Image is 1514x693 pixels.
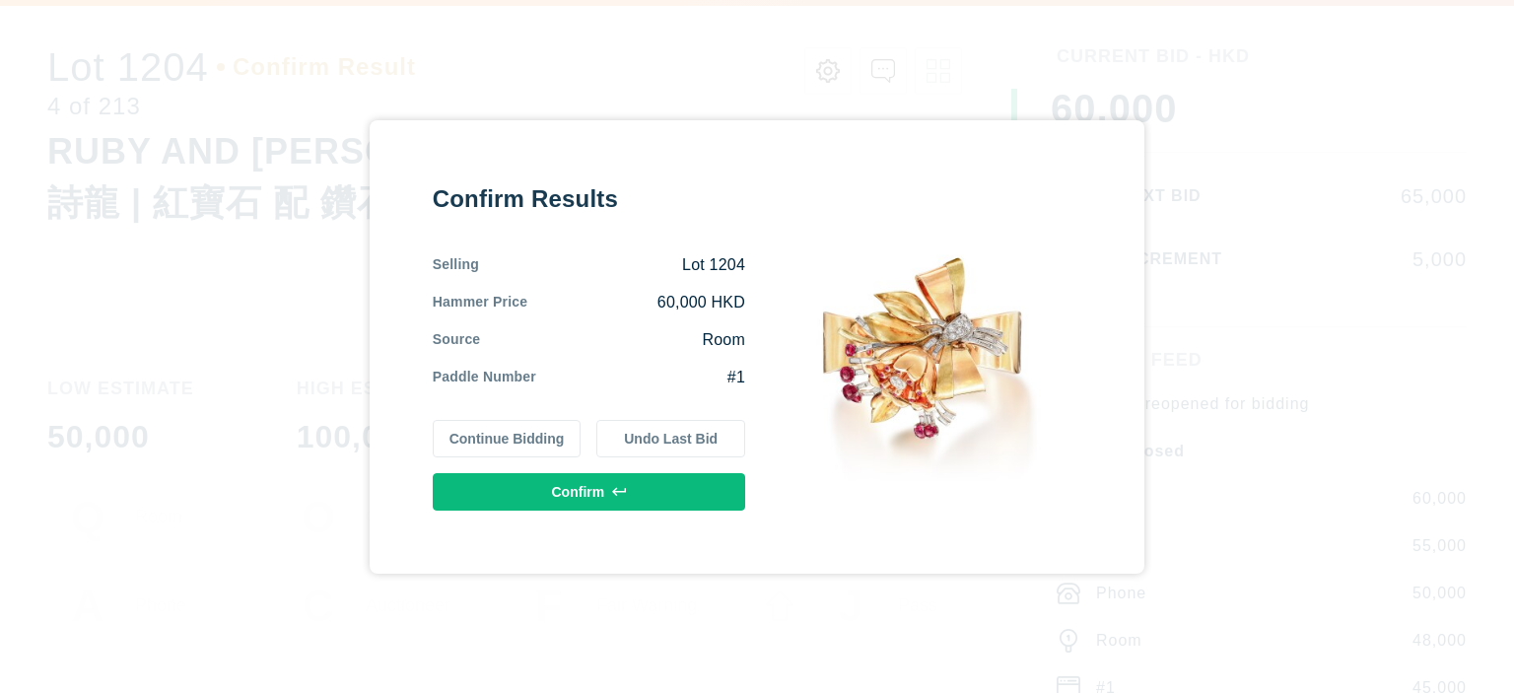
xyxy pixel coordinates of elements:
[479,254,745,276] div: Lot 1204
[536,367,745,388] div: #1
[433,183,745,215] div: Confirm Results
[433,367,536,388] div: Paddle Number
[433,473,745,511] button: Confirm
[527,292,745,313] div: 60,000 HKD
[433,420,582,457] button: Continue Bidding
[433,254,479,276] div: Selling
[433,329,481,351] div: Source
[480,329,745,351] div: Room
[596,420,745,457] button: Undo Last Bid
[433,292,528,313] div: Hammer Price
